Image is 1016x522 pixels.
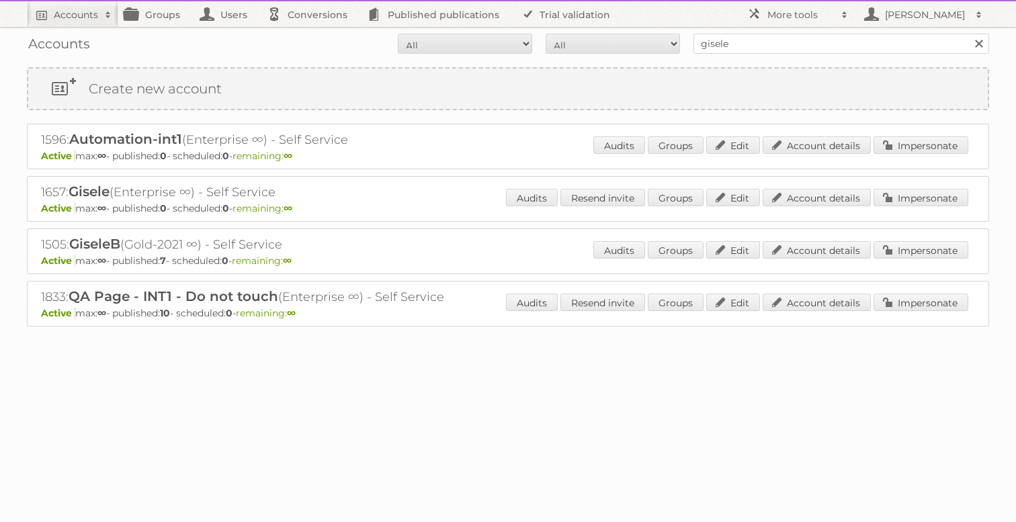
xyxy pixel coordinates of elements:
span: remaining: [232,202,292,214]
a: Audits [506,294,558,311]
h2: 1596: (Enterprise ∞) - Self Service [41,131,511,148]
strong: 0 [222,202,229,214]
strong: ∞ [97,202,106,214]
a: Edit [706,136,760,154]
span: GiseleB [69,236,120,252]
a: Accounts [27,1,118,27]
a: Impersonate [874,189,968,206]
strong: 0 [222,150,229,162]
strong: 0 [226,307,232,319]
p: max: - published: - scheduled: - [41,307,975,319]
span: Automation-int1 [69,131,182,147]
h2: 1505: (Gold-2021 ∞) - Self Service [41,236,511,253]
p: max: - published: - scheduled: - [41,255,975,267]
a: Account details [763,136,871,154]
a: Edit [706,241,760,259]
strong: 0 [222,255,228,267]
a: Published publications [361,1,513,27]
strong: ∞ [284,202,292,214]
a: Audits [593,241,645,259]
p: max: - published: - scheduled: - [41,202,975,214]
a: Edit [706,189,760,206]
strong: ∞ [284,150,292,162]
strong: 0 [160,202,167,214]
a: Audits [593,136,645,154]
a: Account details [763,241,871,259]
a: Impersonate [874,294,968,311]
span: Gisele [69,183,110,200]
span: QA Page - INT1 - Do not touch [69,288,278,304]
span: Active [41,202,75,214]
strong: 0 [160,150,167,162]
p: max: - published: - scheduled: - [41,150,975,162]
h2: [PERSON_NAME] [882,8,969,21]
a: Groups [648,241,704,259]
a: More tools [740,1,855,27]
a: Audits [506,189,558,206]
a: Resend invite [560,294,645,311]
strong: ∞ [97,255,106,267]
a: Groups [648,189,704,206]
h2: More tools [767,8,835,21]
a: [PERSON_NAME] [855,1,989,27]
span: Active [41,255,75,267]
span: remaining: [232,255,292,267]
a: Create new account [28,69,988,109]
a: Resend invite [560,189,645,206]
a: Users [194,1,261,27]
a: Trial validation [513,1,624,27]
h2: Accounts [54,8,98,21]
strong: ∞ [97,150,106,162]
span: remaining: [232,150,292,162]
a: Edit [706,294,760,311]
a: Account details [763,294,871,311]
strong: ∞ [287,307,296,319]
span: Active [41,307,75,319]
a: Groups [648,136,704,154]
span: Active [41,150,75,162]
a: Groups [648,294,704,311]
h2: 1657: (Enterprise ∞) - Self Service [41,183,511,201]
strong: ∞ [97,307,106,319]
a: Groups [118,1,194,27]
a: Account details [763,189,871,206]
strong: 10 [160,307,170,319]
strong: 7 [160,255,166,267]
a: Impersonate [874,136,968,154]
h2: 1833: (Enterprise ∞) - Self Service [41,288,511,306]
a: Conversions [261,1,361,27]
strong: ∞ [283,255,292,267]
span: remaining: [236,307,296,319]
a: Impersonate [874,241,968,259]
